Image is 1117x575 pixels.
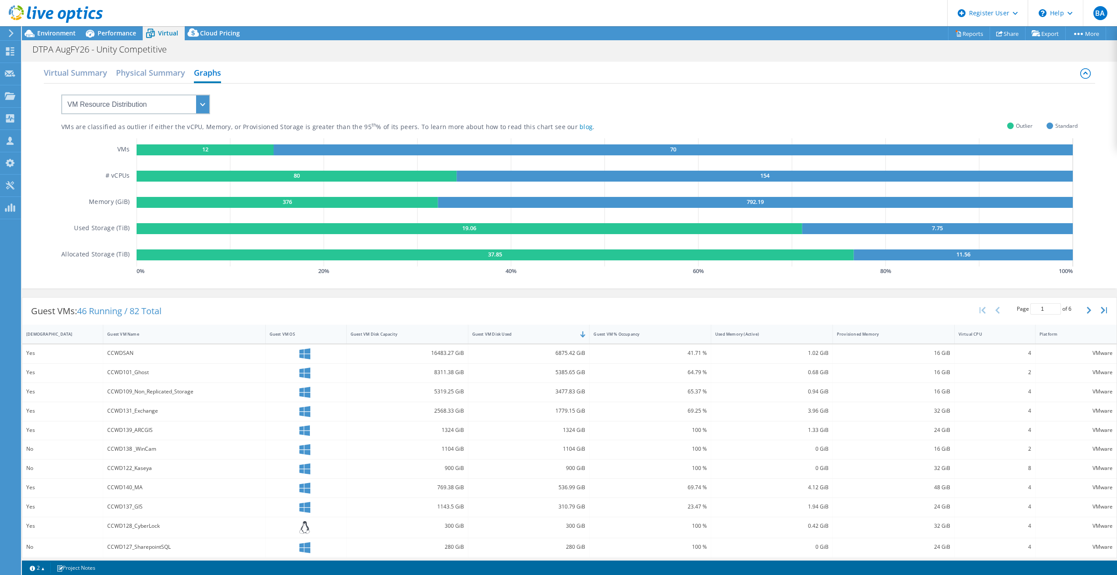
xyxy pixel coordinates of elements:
div: 769.38 GiB [351,483,464,492]
span: Cloud Pricing [200,29,240,37]
div: 4 [959,387,1031,396]
h2: Virtual Summary [44,64,107,81]
div: CCWD127_SharepointSQL [107,542,261,552]
span: 46 Running / 82 Total [77,305,162,317]
span: Outlier [1016,121,1033,131]
h2: Graphs [194,64,221,83]
a: Reports [948,27,990,40]
div: 69.25 % [594,406,707,416]
div: VMware [1040,483,1113,492]
div: Yes [26,387,99,396]
div: 100 % [594,425,707,435]
div: CCWD138 _WinCam [107,444,261,454]
div: 4 [959,348,1031,358]
div: 4 [959,542,1031,552]
a: More [1065,27,1106,40]
div: 32 GiB [837,521,950,531]
div: 4 [959,521,1031,531]
div: Guest VMs: [22,298,170,325]
div: 65.37 % [594,387,707,396]
div: 32 GiB [837,463,950,473]
div: 1779.15 GiB [472,406,586,416]
div: Yes [26,348,99,358]
span: Page of [1017,303,1071,315]
div: VMware [1040,406,1113,416]
div: CCWD131_Exchange [107,406,261,416]
text: 37.85 [488,250,502,258]
div: 6875.42 GiB [472,348,586,358]
div: 41.71 % [594,348,707,358]
div: CCWD101_Ghost [107,368,261,377]
div: 300 GiB [472,521,586,531]
text: 70 [670,145,676,153]
div: 300 GiB [351,521,464,531]
div: 0 GiB [715,444,829,454]
a: Project Notes [50,562,102,573]
div: Platform [1040,331,1102,337]
a: Export [1025,27,1066,40]
h5: # vCPUs [105,171,130,182]
div: [DEMOGRAPHIC_DATA] [26,331,88,337]
div: No [26,444,99,454]
div: 8 [959,463,1031,473]
div: Provisioned Memory [837,331,940,337]
div: 4 [959,406,1031,416]
h5: VMs [117,144,130,155]
div: 0 GiB [715,463,829,473]
div: VMware [1040,387,1113,396]
div: VMware [1040,542,1113,552]
a: 2 [24,562,51,573]
div: 536.99 GiB [472,483,586,492]
div: 5385.65 GiB [472,368,586,377]
text: 40 % [506,267,517,275]
span: Virtual [158,29,178,37]
h5: Allocated Storage (TiB) [61,249,130,260]
div: Yes [26,368,99,377]
div: 1104 GiB [351,444,464,454]
sup: th [372,122,376,128]
div: No [26,463,99,473]
div: 1.02 GiB [715,348,829,358]
div: CCWD109_Non_Replicated_Storage [107,387,261,396]
div: 5319.25 GiB [351,387,464,396]
div: VMware [1040,425,1113,435]
span: Environment [37,29,76,37]
div: CCWD122_Kaseya [107,463,261,473]
div: Yes [26,483,99,492]
div: VMware [1040,521,1113,531]
div: VMs are classified as outlier if either the vCPU, Memory, or Provisioned Storage is greater than ... [61,123,639,131]
span: 6 [1068,305,1071,312]
h1: DTPA AugFY26 - Unity Competitive [28,45,180,54]
div: 900 GiB [472,463,586,473]
div: 0.94 GiB [715,387,829,396]
a: blog [580,123,593,131]
div: Yes [26,425,99,435]
div: CCWDSAN [107,348,261,358]
div: 280 GiB [351,542,464,552]
div: 280 GiB [472,542,586,552]
text: 100 % [1059,267,1073,275]
text: 0 % [137,267,144,275]
div: 3.96 GiB [715,406,829,416]
div: Guest VM Disk Capacity [351,331,453,337]
div: 2568.33 GiB [351,406,464,416]
text: 11.56 [956,250,970,258]
text: 80 % [880,267,891,275]
a: Share [990,27,1026,40]
div: VMware [1040,368,1113,377]
div: 100 % [594,542,707,552]
div: 1324 GiB [472,425,586,435]
div: 69.74 % [594,483,707,492]
text: 376 [283,198,292,206]
div: 1.94 GiB [715,502,829,512]
h5: Memory (GiB) [89,197,130,208]
div: CCWD137_GIS [107,502,261,512]
input: jump to page [1030,303,1061,315]
div: 16 GiB [837,444,950,454]
div: 100 % [594,463,707,473]
div: Yes [26,521,99,531]
div: 16 GiB [837,368,950,377]
text: 154 [760,172,770,179]
div: 48 GiB [837,483,950,492]
div: Guest VM Name [107,331,250,337]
